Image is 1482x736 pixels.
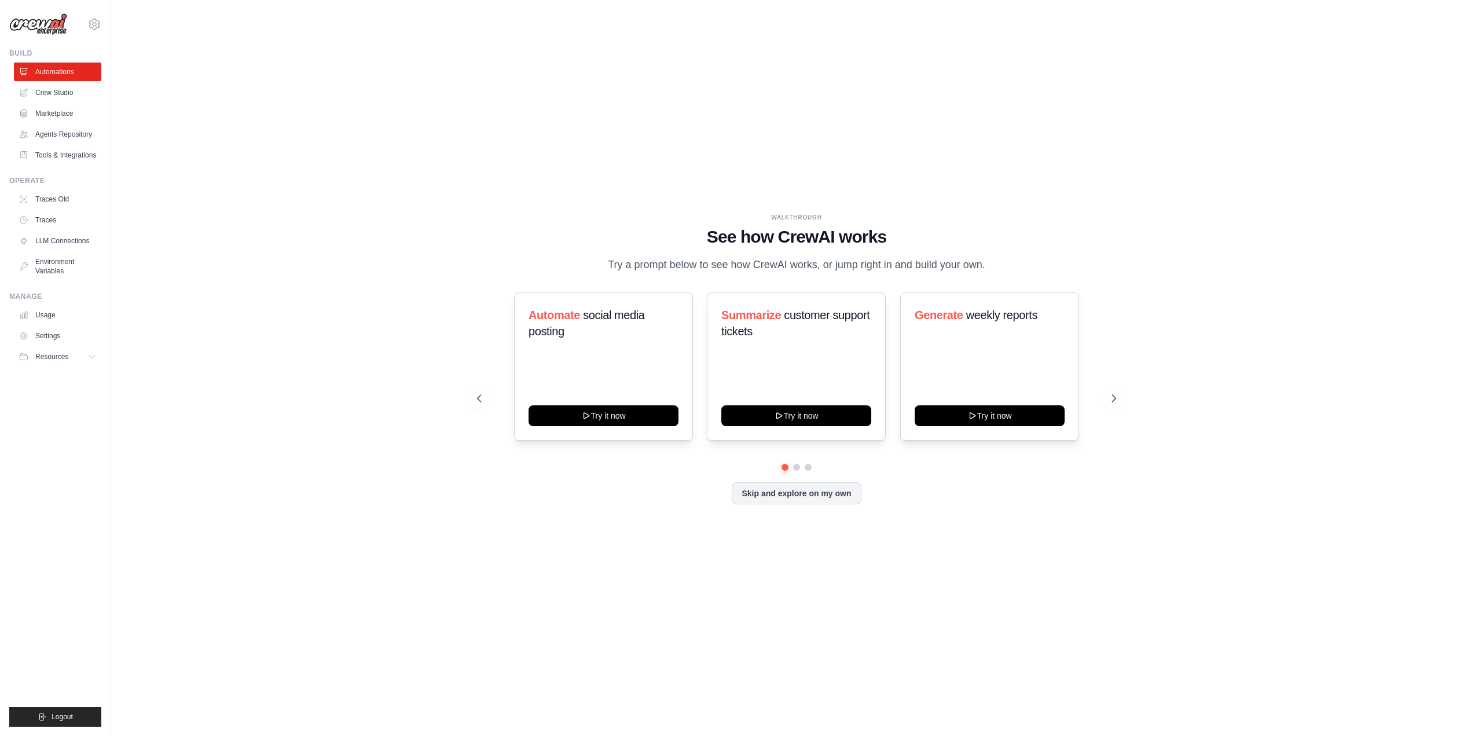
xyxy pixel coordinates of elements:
iframe: Chat Widget [1424,680,1482,736]
span: Generate [915,309,963,321]
span: social media posting [529,309,645,338]
p: Try a prompt below to see how CrewAI works, or jump right in and build your own. [602,257,991,273]
a: Usage [14,306,101,324]
button: Skip and explore on my own [732,482,861,504]
span: weekly reports [966,309,1037,321]
button: Resources [14,347,101,366]
span: Automate [529,309,580,321]
img: Logo [9,13,67,35]
a: Environment Variables [14,252,101,280]
div: Operate [9,176,101,185]
span: customer support tickets [721,309,870,338]
div: Manage [9,292,101,301]
a: LLM Connections [14,232,101,250]
span: Logout [52,712,73,722]
a: Automations [14,63,101,81]
span: Resources [35,352,68,361]
h1: See how CrewAI works [477,226,1116,247]
button: Try it now [915,405,1065,426]
a: Traces Old [14,190,101,208]
a: Traces [14,211,101,229]
a: Settings [14,327,101,345]
button: Logout [9,707,101,727]
a: Crew Studio [14,83,101,102]
button: Try it now [721,405,871,426]
a: Tools & Integrations [14,146,101,164]
button: Try it now [529,405,678,426]
span: Summarize [721,309,781,321]
div: WALKTHROUGH [477,213,1116,222]
div: Build [9,49,101,58]
a: Marketplace [14,104,101,123]
a: Agents Repository [14,125,101,144]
